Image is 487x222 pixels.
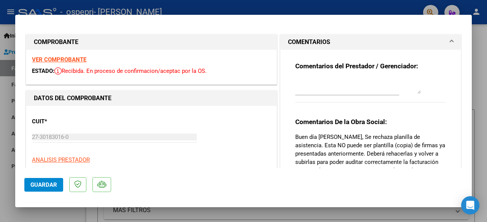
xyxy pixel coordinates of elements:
mat-expansion-panel-header: COMENTARIOS [280,35,461,50]
strong: COMPROBANTE [34,38,78,46]
span: Guardar [30,181,57,188]
strong: DATOS DEL COMPROBANTE [34,94,111,102]
p: CUIT [32,117,103,126]
span: ANALISIS PRESTADOR [32,156,90,163]
strong: Comentarios del Prestador / Gerenciador: [295,62,418,70]
a: VER COMPROBANTE [32,56,86,63]
div: Open Intercom Messenger [461,196,479,214]
button: Guardar [24,178,63,192]
span: Recibida. En proceso de confirmacion/aceptac por la OS. [54,68,207,74]
strong: Comentarios De la Obra Social: [295,118,387,126]
span: ESTADO: [32,68,54,74]
h1: COMENTARIOS [288,38,330,47]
